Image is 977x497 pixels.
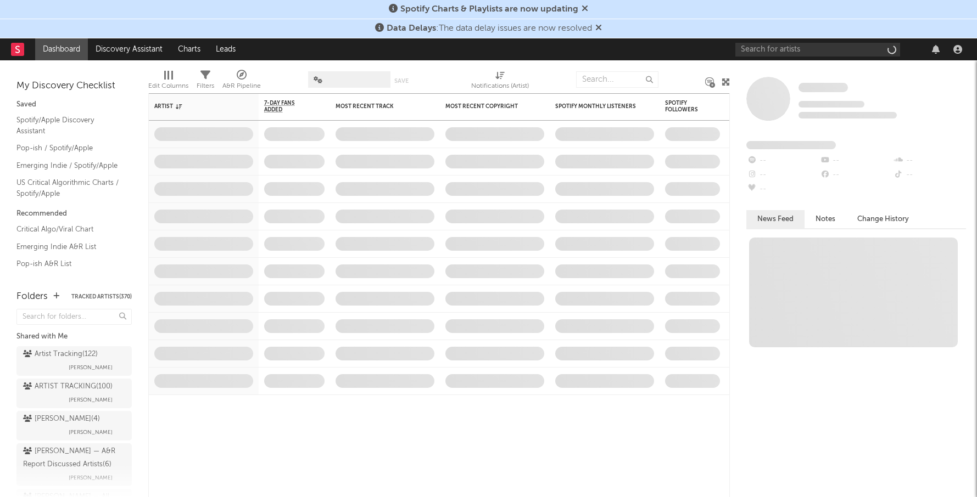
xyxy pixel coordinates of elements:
[387,24,592,33] span: : The data delay issues are now resolved
[555,103,638,110] div: Spotify Monthly Listeners
[576,71,658,88] input: Search...
[154,103,237,110] div: Artist
[16,114,121,137] a: Spotify/Apple Discovery Assistant
[819,168,892,182] div: --
[148,66,188,98] div: Edit Columns
[23,348,98,361] div: Artist Tracking ( 122 )
[799,83,848,92] span: Some Artist
[69,471,113,484] span: [PERSON_NAME]
[16,309,132,325] input: Search for folders...
[197,66,214,98] div: Filters
[16,80,132,93] div: My Discovery Checklist
[69,426,113,439] span: [PERSON_NAME]
[471,80,529,93] div: Notifications (Artist)
[445,103,528,110] div: Most Recent Copyright
[387,24,436,33] span: Data Delays
[846,210,920,228] button: Change History
[746,182,819,196] div: --
[16,379,132,408] a: ARTIST TRACKING(100)[PERSON_NAME]
[23,445,122,471] div: [PERSON_NAME] — A&R Report Discussed Artists ( 6 )
[148,80,188,93] div: Edit Columns
[735,43,900,57] input: Search for artists
[16,241,121,253] a: Emerging Indie A&R List
[16,160,121,172] a: Emerging Indie / Spotify/Apple
[16,223,121,235] a: Critical Algo/Viral Chart
[264,100,308,113] span: 7-Day Fans Added
[799,82,848,93] a: Some Artist
[746,154,819,168] div: --
[71,294,132,300] button: Tracked Artists(370)
[400,5,578,14] span: Spotify Charts & Playlists are now updating
[893,168,966,182] div: --
[336,103,418,110] div: Most Recent Track
[819,154,892,168] div: --
[805,210,846,228] button: Notes
[208,38,243,60] a: Leads
[35,38,88,60] a: Dashboard
[16,207,132,221] div: Recommended
[746,141,836,149] span: Fans Added by Platform
[16,258,121,270] a: Pop-ish A&R List
[16,411,132,440] a: [PERSON_NAME](4)[PERSON_NAME]
[23,380,113,393] div: ARTIST TRACKING ( 100 )
[23,413,100,426] div: [PERSON_NAME] ( 4 )
[170,38,208,60] a: Charts
[16,443,132,486] a: [PERSON_NAME] — A&R Report Discussed Artists(6)[PERSON_NAME]
[16,98,132,111] div: Saved
[16,346,132,376] a: Artist Tracking(122)[PERSON_NAME]
[893,154,966,168] div: --
[16,290,48,303] div: Folders
[799,112,897,118] span: 0 fans last week
[222,80,261,93] div: A&R Pipeline
[88,38,170,60] a: Discovery Assistant
[595,24,602,33] span: Dismiss
[799,101,864,108] span: Tracking Since: [DATE]
[222,66,261,98] div: A&R Pipeline
[16,177,121,199] a: US Critical Algorithmic Charts / Spotify/Apple
[746,168,819,182] div: --
[197,80,214,93] div: Filters
[69,393,113,406] span: [PERSON_NAME]
[746,210,805,228] button: News Feed
[471,66,529,98] div: Notifications (Artist)
[582,5,588,14] span: Dismiss
[16,330,132,343] div: Shared with Me
[394,78,409,84] button: Save
[69,361,113,374] span: [PERSON_NAME]
[665,100,704,113] div: Spotify Followers
[16,142,121,154] a: Pop-ish / Spotify/Apple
